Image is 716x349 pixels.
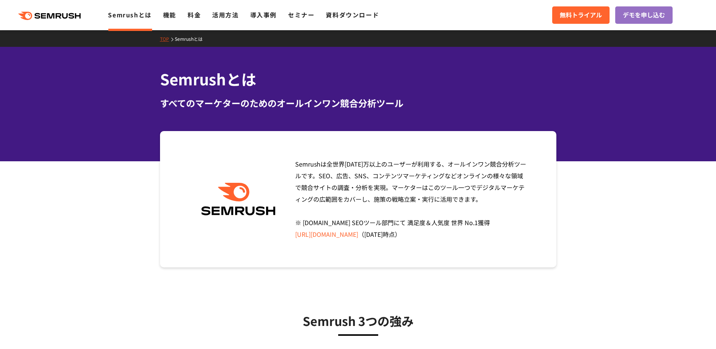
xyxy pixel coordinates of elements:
[250,10,277,19] a: 導入事例
[623,10,665,20] span: デモを申し込む
[163,10,176,19] a: 機能
[552,6,610,24] a: 無料トライアル
[615,6,673,24] a: デモを申し込む
[197,183,279,216] img: Semrush
[160,96,556,110] div: すべてのマーケターのためのオールインワン競合分析ツール
[295,230,358,239] a: [URL][DOMAIN_NAME]
[326,10,379,19] a: 資料ダウンロード
[160,68,556,90] h1: Semrushとは
[108,10,151,19] a: Semrushとは
[188,10,201,19] a: 料金
[179,311,537,330] h3: Semrush 3つの強み
[560,10,602,20] span: 無料トライアル
[160,36,175,42] a: TOP
[295,159,526,239] span: Semrushは全世界[DATE]万以上のユーザーが利用する、オールインワン競合分析ツールです。SEO、広告、SNS、コンテンツマーケティングなどオンラインの様々な領域で競合サイトの調査・分析を...
[288,10,314,19] a: セミナー
[175,36,208,42] a: Semrushとは
[212,10,239,19] a: 活用方法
